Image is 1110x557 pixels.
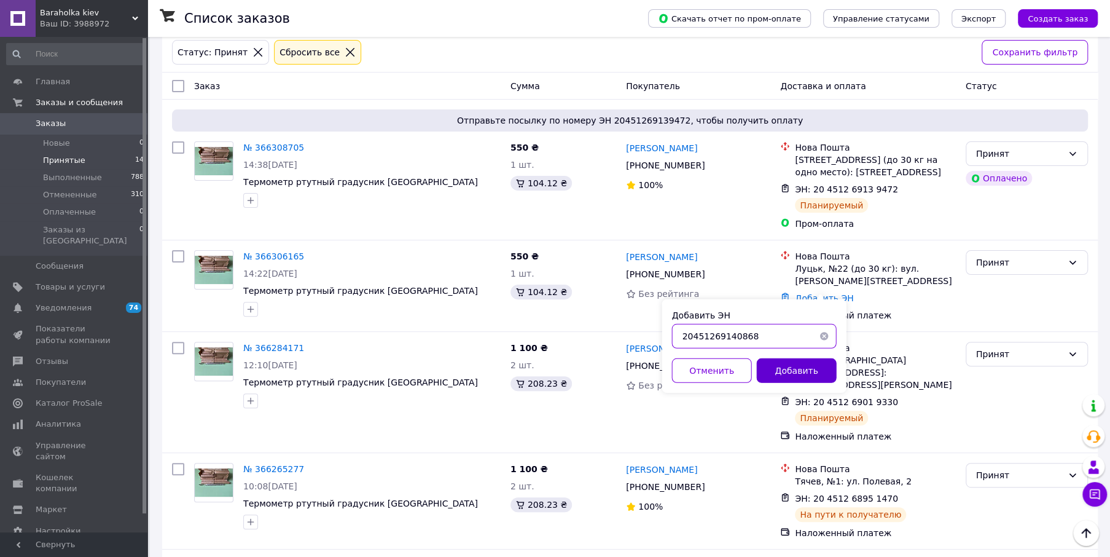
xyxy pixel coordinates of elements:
[626,142,697,154] a: [PERSON_NAME]
[795,397,898,407] span: ЭН: 20 4512 6901 9330
[194,81,220,91] span: Заказ
[795,463,955,475] div: Нова Пошта
[952,9,1006,28] button: Экспорт
[177,114,1083,127] span: Отправьте посылку по номеру ЭН 20451269139472, чтобы получить оплату
[243,499,478,508] a: Термометр ртутный градусник [GEOGRAPHIC_DATA]
[243,143,304,152] a: № 366308705
[194,342,233,381] a: Фото товару
[795,309,955,322] div: Наложенный платеж
[795,527,955,539] div: Наложенный платеж
[510,360,534,370] span: 2 шт.
[795,342,955,354] div: Нова Пошта
[992,45,1077,59] span: Сохранить фильтр
[243,464,304,474] a: № 366265277
[36,398,102,409] span: Каталог ProSale
[795,250,955,263] div: Нова Пошта
[671,310,730,320] label: Добавить ЭН
[510,285,572,299] div: 104.12 ₴
[648,9,811,28] button: Скачать отчет по пром-оплате
[976,256,1063,269] div: Принят
[184,11,290,26] h1: Список заказов
[243,377,478,387] a: Термометр ртутный градусник [GEOGRAPHIC_DATA]
[510,464,548,474] span: 1 100 ₴
[795,354,955,391] div: пгт. [GEOGRAPHIC_DATA] ([STREET_ADDRESS]: [STREET_ADDRESS][PERSON_NAME]
[976,468,1063,482] div: Принят
[510,269,534,278] span: 1 шт.
[823,9,939,28] button: Управление статусами
[626,81,680,91] span: Покупатель
[139,224,144,247] span: 0
[966,171,1032,186] div: Оплачено
[36,118,66,129] span: Заказы
[36,440,114,462] span: Управление сайтом
[43,172,102,183] span: Выполненные
[139,207,144,218] span: 0
[510,481,534,491] span: 2 шт.
[36,282,105,293] span: Товары и услуги
[43,155,85,166] span: Принятые
[795,475,955,488] div: Тячев, №1: ул. Полевая, 2
[243,251,304,261] a: № 366306165
[811,324,836,349] button: Очистить
[40,7,132,18] span: Baraholka kiev
[638,289,699,299] span: Без рейтинга
[195,347,233,376] img: Фото товару
[638,381,699,390] span: Без рейтинга
[976,147,1063,160] div: Принят
[510,343,548,353] span: 1 100 ₴
[1073,520,1099,546] button: Наверх
[175,45,250,59] div: Статус: Принят
[1028,14,1088,23] span: Создать заказ
[961,14,996,23] span: Экспорт
[135,155,144,166] span: 14
[277,45,342,59] div: Сбросить все
[795,411,868,425] div: Планируемый
[795,494,898,504] span: ЭН: 20 4512 6895 1470
[36,504,67,515] span: Маркет
[1006,13,1098,23] a: Создать заказ
[36,323,114,346] span: Показатели работы компании
[6,43,145,65] input: Поиск
[195,468,233,497] img: Фото товару
[833,14,929,23] span: Управление статусами
[1018,9,1098,28] button: Создать заказ
[795,263,955,287] div: Луцьк, №22 (до 30 кг): вул. [PERSON_NAME][STREET_ADDRESS]
[510,176,572,191] div: 104.12 ₴
[756,358,836,383] button: Добавить
[194,250,233,290] a: Фото товару
[780,81,866,91] span: Доставка и оплата
[36,76,70,87] span: Главная
[36,472,114,494] span: Кошелек компании
[36,97,123,108] span: Заказы и сообщения
[510,497,572,512] div: 208.23 ₴
[40,18,147,30] div: Ваш ID: 3988972
[638,180,663,190] span: 100%
[36,302,92,314] span: Уведомления
[243,269,297,278] span: 14:22[DATE]
[623,157,707,174] div: [PHONE_NUMBER]
[36,261,84,272] span: Сообщения
[195,147,233,176] img: Фото товару
[510,143,539,152] span: 550 ₴
[510,251,539,261] span: 550 ₴
[623,357,707,374] div: [PHONE_NUMBER]
[626,464,697,476] a: [PERSON_NAME]
[36,419,81,430] span: Аналитика
[243,360,297,370] span: 12:10[DATE]
[194,141,233,181] a: Фото товару
[195,256,233,285] img: Фото товару
[131,189,144,200] span: 310
[976,347,1063,361] div: Принят
[795,430,955,443] div: Наложенный платеж
[795,154,955,178] div: [STREET_ADDRESS] (до 30 кг на одно место): [STREET_ADDRESS]
[139,138,144,149] span: 0
[510,160,534,170] span: 1 шт.
[795,218,955,230] div: Пром-оплата
[243,177,478,187] a: Термометр ртутный градусник [GEOGRAPHIC_DATA]
[658,13,801,24] span: Скачать отчет по пром-оплате
[243,286,478,296] a: Термометр ртутный градусник [GEOGRAPHIC_DATA]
